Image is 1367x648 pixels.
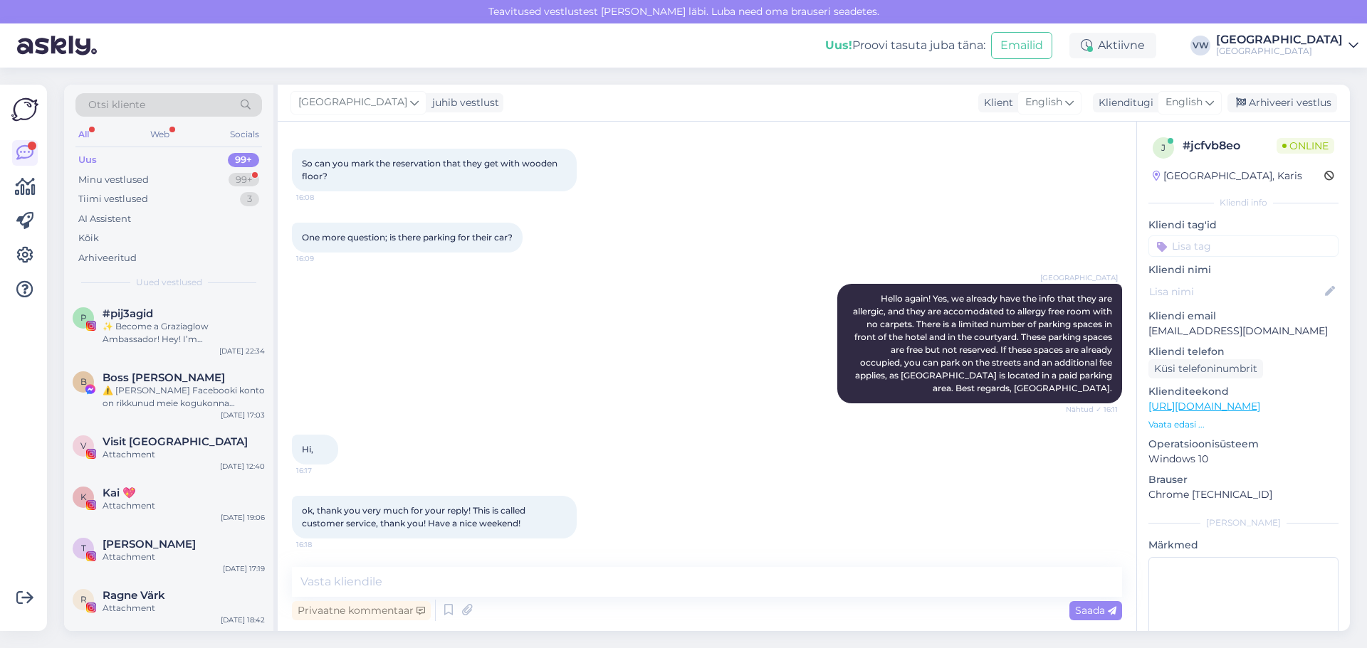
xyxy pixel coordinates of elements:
[1075,604,1116,617] span: Saada
[302,232,513,243] span: One more question; is there parking for their car?
[978,95,1013,110] div: Klient
[80,594,87,605] span: R
[1153,169,1302,184] div: [GEOGRAPHIC_DATA], Karis
[302,158,560,181] span: So can you mark the reservation that they get with wooden floor?
[80,312,87,323] span: p
[1148,538,1339,553] p: Märkmed
[136,276,202,289] span: Uued vestlused
[103,487,136,499] span: Kai 💖
[147,125,172,144] div: Web
[221,410,265,420] div: [DATE] 17:03
[1148,384,1339,399] p: Klienditeekond
[103,538,196,551] span: Tuija Hyrskylahti
[1216,34,1343,46] div: [GEOGRAPHIC_DATA]
[1148,437,1339,452] p: Operatsioonisüsteem
[1148,324,1339,339] p: [EMAIL_ADDRESS][DOMAIN_NAME]
[221,615,265,625] div: [DATE] 18:42
[1040,272,1118,283] span: [GEOGRAPHIC_DATA]
[302,444,313,455] span: Hi,
[78,251,137,265] div: Arhiveeritud
[103,384,265,410] div: ⚠️ [PERSON_NAME] Facebooki konto on rikkunud meie kogukonna standardeid. Meie süsteem on saanud p...
[103,371,225,384] span: Boss Stanley
[78,173,149,187] div: Minu vestlused
[103,499,265,512] div: Attachment
[80,492,87,502] span: K
[1148,452,1339,467] p: Windows 10
[296,465,350,476] span: 16:17
[1227,93,1337,112] div: Arhiveeri vestlus
[103,435,248,448] span: Visit Pärnu
[1166,95,1203,110] span: English
[1149,284,1322,299] input: Lisa nimi
[1148,235,1339,257] input: Lisa tag
[296,539,350,550] span: 16:18
[825,37,985,54] div: Proovi tasuta juba täna:
[1093,95,1153,110] div: Klienditugi
[1183,137,1277,154] div: # jcfvb8eo
[296,253,350,264] span: 16:09
[78,212,131,226] div: AI Assistent
[103,551,265,563] div: Attachment
[1216,34,1358,57] a: [GEOGRAPHIC_DATA][GEOGRAPHIC_DATA]
[103,320,265,346] div: ✨ Become a Graziaglow Ambassador! Hey! I’m [PERSON_NAME] from Graziaglow 👋 – the go-to eyewear br...
[1148,359,1263,378] div: Küsi telefoninumbrit
[229,173,259,187] div: 99+
[1216,46,1343,57] div: [GEOGRAPHIC_DATA]
[1025,95,1062,110] span: English
[75,125,92,144] div: All
[1148,218,1339,233] p: Kliendi tag'id
[219,346,265,356] div: [DATE] 22:34
[223,563,265,574] div: [DATE] 17:19
[228,153,259,167] div: 99+
[78,153,97,167] div: Uus
[103,589,165,602] span: Ragne Värk
[78,231,99,245] div: Kõik
[1277,138,1334,154] span: Online
[103,448,265,461] div: Attachment
[1148,516,1339,529] div: [PERSON_NAME]
[1064,404,1118,415] span: Nähtud ✓ 16:11
[1069,33,1156,58] div: Aktiivne
[296,192,350,203] span: 16:08
[103,307,153,320] span: #pij3agid
[302,505,528,529] span: ok, thank you very much for your reply! This is called customer service, thank you! Have a nice w...
[1190,36,1210,55] div: VW
[825,38,852,52] b: Uus!
[292,601,431,620] div: Privaatne kommentaar
[1148,472,1339,487] p: Brauser
[1148,487,1339,502] p: Chrome [TECHNICAL_ID]
[103,602,265,615] div: Attachment
[1148,400,1260,413] a: [URL][DOMAIN_NAME]
[853,293,1114,393] span: Hello again! Yes, we already have the info that they are allergic, and they are accomodated to al...
[88,97,145,112] span: Otsi kliente
[1148,418,1339,431] p: Vaata edasi ...
[298,95,407,110] span: [GEOGRAPHIC_DATA]
[1148,344,1339,359] p: Kliendi telefon
[426,95,499,110] div: juhib vestlust
[80,376,87,387] span: B
[78,192,148,206] div: Tiimi vestlused
[221,512,265,523] div: [DATE] 19:06
[1161,142,1166,153] span: j
[227,125,262,144] div: Socials
[240,192,259,206] div: 3
[1148,309,1339,324] p: Kliendi email
[11,96,38,123] img: Askly Logo
[80,440,86,451] span: V
[220,461,265,472] div: [DATE] 12:40
[81,543,86,553] span: T
[991,32,1052,59] button: Emailid
[1148,262,1339,277] p: Kliendi nimi
[1148,196,1339,209] div: Kliendi info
